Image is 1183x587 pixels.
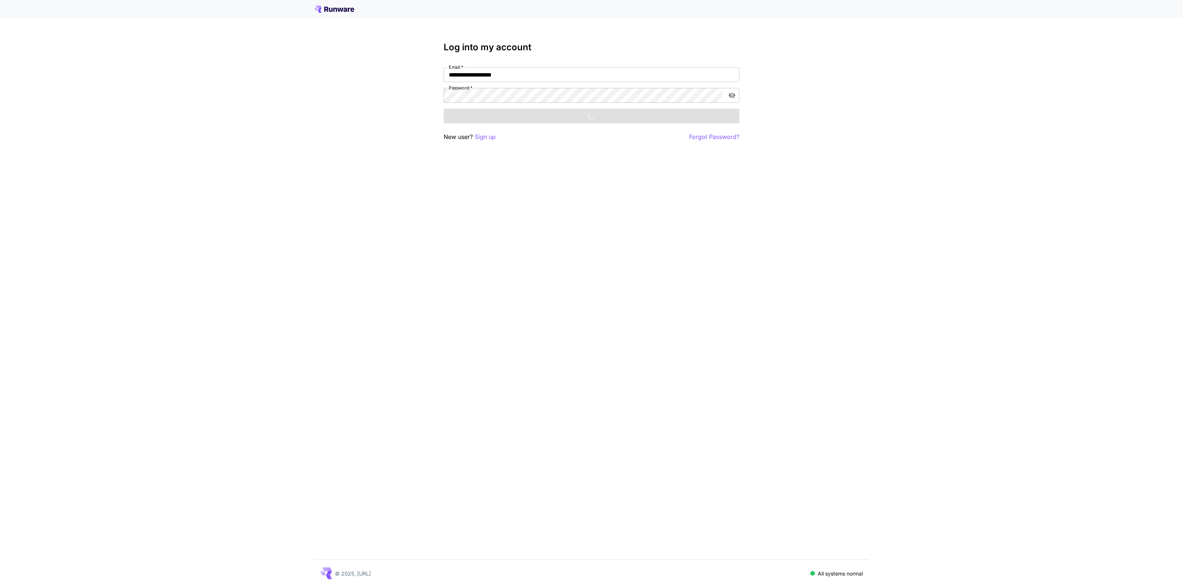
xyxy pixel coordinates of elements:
h3: Log into my account [444,42,739,52]
label: Password [449,85,472,91]
button: toggle password visibility [725,89,739,102]
button: Forgot Password? [689,132,739,142]
p: © 2025, [URL] [335,570,371,577]
p: New user? [444,132,496,142]
p: All systems normal [818,570,863,577]
button: Sign up [475,132,496,142]
label: Email [449,64,463,70]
